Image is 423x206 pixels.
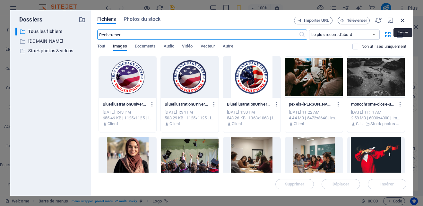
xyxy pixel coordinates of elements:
[15,47,86,55] div: Stock photos & videos
[182,42,193,51] span: VIdéo
[28,47,74,55] p: Stock photos & videos
[304,19,329,22] span: Importer URL
[351,109,401,115] div: [DATE] 11:11 AM
[165,101,209,107] p: BlueIllustrationUniversityCircleBrandLogo1-c2k5oSU7Z3HLjwivpXgyOw.png
[165,109,214,115] div: [DATE] 1:34 PM
[103,109,152,115] div: [DATE] 1:43 PM
[370,121,401,127] p: Stock photos & videos
[113,42,127,51] span: Images
[79,16,86,23] i: Créer un nouveau dossier
[227,101,271,107] p: BlueIllustrationUniversityCircleBrandLogo-4AtMq0bHLeVsjLLq3nZ0Cg.png
[103,115,152,121] div: 655.46 KB | 1125x1125 | image/png
[356,121,364,127] p: Client
[375,17,382,24] i: Actualiser
[232,121,242,127] p: Client
[135,42,156,51] span: Documents
[351,115,401,121] div: 2.58 MB | 6000x4000 | image/jpeg
[289,101,333,107] p: pexels-helena-lopes-7110091-nAbcmtZjI3FIgWMEtggXGw.jpg
[338,17,370,24] button: Téléverser
[387,17,394,24] i: Réduire
[351,101,395,107] p: monochrome-close-up-of-footprints-on-a-sandy-beach-surrounded-by-rocks-ZWNHiQBmB4pbUzuLI5YKxQ.jpeg
[227,109,277,115] div: [DATE] 1:30 PM
[169,121,180,127] p: Client
[294,121,304,127] p: Client
[15,15,42,24] p: Dossiers
[347,19,367,22] span: Téléverser
[28,38,74,45] p: [DOMAIN_NAME]
[108,121,118,127] p: Client
[201,42,215,51] span: Vecteur
[124,15,161,23] span: Photos du stock
[289,115,339,121] div: 4.44 MB | 5472x3648 | image/jpeg
[294,17,332,24] button: Importer URL
[97,15,116,23] span: Fichiers
[164,42,174,51] span: Audio
[15,28,17,36] div: ​
[15,37,86,45] div: [DOMAIN_NAME]
[361,44,406,49] p: Affiche uniquement les fichiers non utilisés sur ce site web. Les fichiers ajoutés pendant cette ...
[103,101,147,107] p: BlueIllustrationUniversityCircleBrandLogo3-JiK66eMS2tEOvb2aeMqDbw.png
[223,42,233,51] span: Autre
[227,115,277,121] div: 543.26 KB | 1063x1063 | image/png
[97,30,299,40] input: Rechercher
[351,121,401,127] div: De: Client | Dossier: Stock photos & videos
[97,42,105,51] span: Tout
[289,109,339,115] div: [DATE] 11:22 AM
[28,28,74,35] p: Tous les fichiers
[165,115,214,121] div: 503.29 KB | 1125x1125 | image/png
